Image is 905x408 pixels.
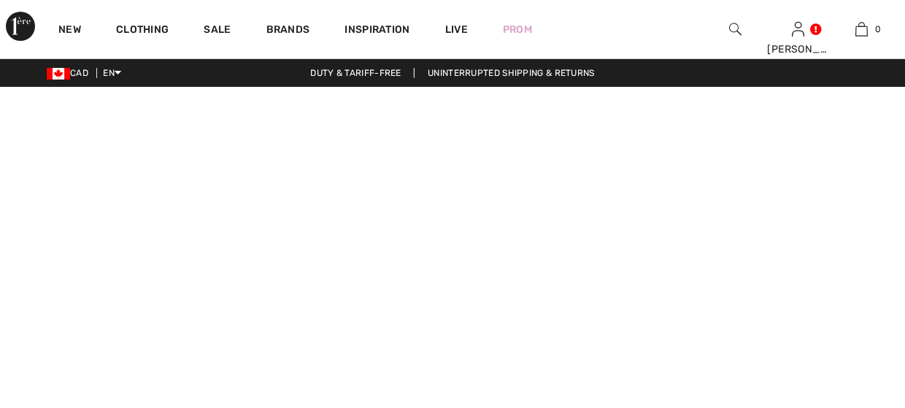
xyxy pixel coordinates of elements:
[875,23,881,36] span: 0
[204,23,231,39] a: Sale
[47,68,70,80] img: Canadian Dollar
[767,42,829,57] div: [PERSON_NAME]
[503,22,532,37] a: Prom
[266,23,310,39] a: Brands
[116,23,169,39] a: Clothing
[792,22,804,36] a: Sign In
[58,23,81,39] a: New
[792,20,804,38] img: My Info
[47,68,94,78] span: CAD
[344,23,409,39] span: Inspiration
[103,68,121,78] span: EN
[445,22,468,37] a: Live
[729,20,742,38] img: search the website
[6,12,35,41] img: 1ère Avenue
[855,20,868,38] img: My Bag
[831,20,893,38] a: 0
